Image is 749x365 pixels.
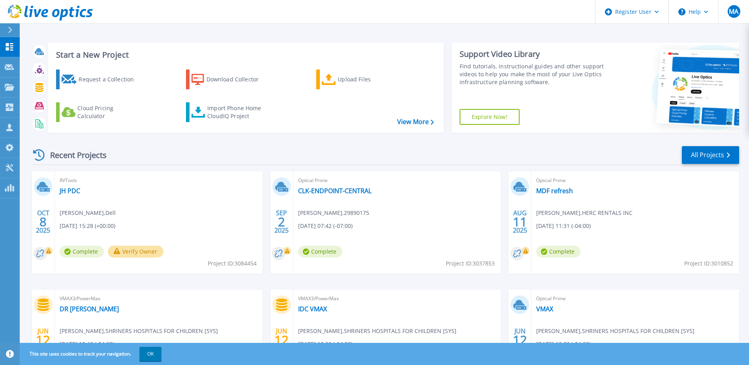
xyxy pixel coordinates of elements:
span: VMAX3/PowerMax [60,294,258,303]
div: Cloud Pricing Calculator [77,104,141,120]
span: [PERSON_NAME] , SHRINERS HOSPITALS FOR CHILDREN [SYS] [536,327,695,335]
span: [PERSON_NAME] , Dell [60,209,116,217]
a: MDF refresh [536,187,573,195]
span: 8 [39,218,47,225]
span: Complete [60,246,104,258]
span: [PERSON_NAME] , HERC RENTALS INC [536,209,633,217]
div: Download Collector [206,71,270,87]
span: This site uses cookies to track your navigation. [22,347,161,361]
a: All Projects [682,146,739,164]
a: Explore Now! [460,109,520,125]
span: 12 [274,337,289,343]
span: 12 [513,337,527,343]
span: VMAX3/PowerMax [298,294,496,303]
span: 11 [513,218,527,225]
h3: Start a New Project [56,51,434,59]
a: View More [397,118,434,126]
a: Download Collector [186,70,274,89]
a: JH PDC [60,187,80,195]
div: Find tutorials, instructional guides and other support videos to help you make the most of your L... [460,62,606,86]
span: [DATE] 11:31 (-04:00) [536,222,591,230]
div: OCT 2025 [36,207,51,236]
span: Project ID: 3010852 [684,259,733,268]
button: Verify Owner [108,246,163,258]
span: Complete [298,246,342,258]
a: Cloud Pricing Calculator [56,102,144,122]
span: Project ID: 3084454 [208,259,257,268]
a: Upload Files [316,70,404,89]
div: JUN 2025 [36,325,51,354]
a: DR [PERSON_NAME] [60,305,119,313]
span: Optical Prime [536,294,734,303]
span: [DATE] 15:28 (+00:00) [60,222,115,230]
span: [PERSON_NAME] , SHRINERS HOSPITALS FOR CHILDREN [SYS] [298,327,456,335]
span: Project ID: 3037853 [446,259,495,268]
div: Recent Projects [30,145,117,165]
span: RVTools [60,176,258,185]
span: [DATE] 07:42 (-07:00) [298,222,353,230]
div: SEP 2025 [274,207,289,236]
div: Upload Files [338,71,401,87]
span: [DATE] 10:39 (-04:00) [298,340,353,348]
div: JUN 2025 [274,325,289,354]
span: Optical Prime [298,176,496,185]
a: IDC VMAX [298,305,327,313]
div: Request a Collection [79,71,142,87]
span: [DATE] 10:02 (-04:00) [536,340,591,348]
span: 2 [278,218,285,225]
span: Optical Prime [536,176,734,185]
a: VMAX [536,305,553,313]
div: Support Video Library [460,49,606,59]
div: JUN 2025 [512,325,527,354]
span: [PERSON_NAME] , SHRINERS HOSPITALS FOR CHILDREN [SYS] [60,327,218,335]
span: MA [729,8,738,15]
a: CLK-ENDPOINT-CENTRAL [298,187,372,195]
div: Import Phone Home CloudIQ Project [207,104,269,120]
button: OK [139,347,161,361]
span: [DATE] 10:40 (-04:00) [60,340,114,348]
a: Request a Collection [56,70,144,89]
div: AUG 2025 [512,207,527,236]
span: [PERSON_NAME] , 29890175 [298,209,369,217]
span: Complete [536,246,580,258]
span: 12 [36,337,50,343]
